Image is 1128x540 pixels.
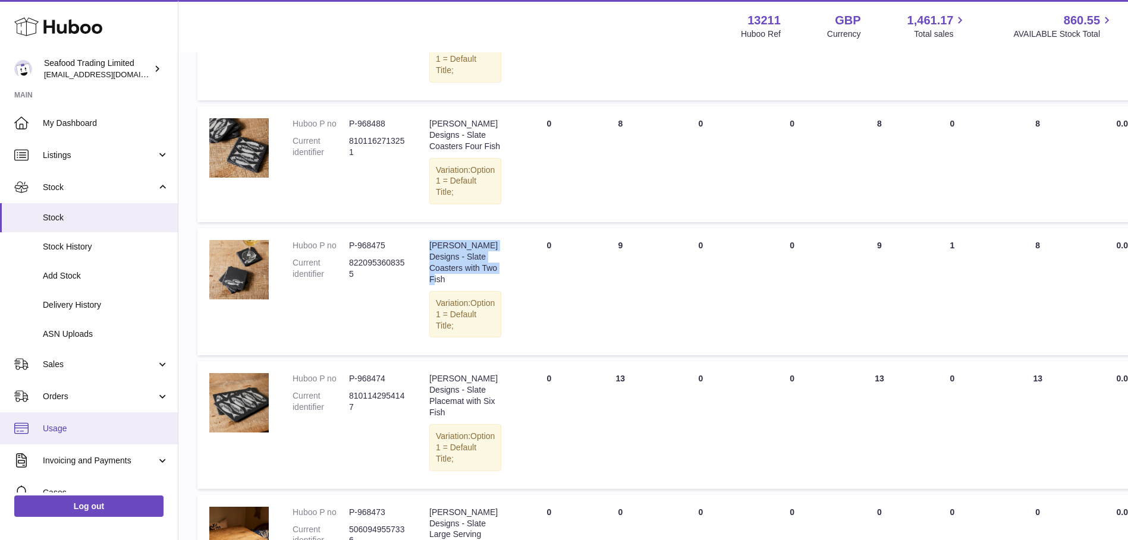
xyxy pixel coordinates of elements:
span: Option 1 = Default Title; [436,431,495,463]
td: 9 [839,228,920,355]
div: [PERSON_NAME] Designs - Slate Coasters with Two Fish [429,240,501,285]
div: [PERSON_NAME] Designs - Slate Placemat with Six Fish [429,373,501,418]
dd: 8101142954147 [349,390,406,413]
div: Variation: [429,36,501,83]
td: 1 [920,228,985,355]
a: 860.55 AVAILABLE Stock Total [1013,12,1114,40]
td: 13 [585,361,656,488]
td: 8 [839,106,920,222]
span: Stock [43,182,156,193]
img: product image [209,373,269,432]
div: Seafood Trading Limited [44,58,151,80]
td: 8 [985,228,1091,355]
span: Option 1 = Default Title; [436,298,495,330]
span: 0 [790,507,794,517]
span: Cases [43,487,169,498]
span: 0 [790,241,794,250]
dt: Current identifier [293,257,349,280]
td: 0 [513,361,585,488]
strong: GBP [835,12,860,29]
dd: P-968475 [349,240,406,251]
dd: P-968474 [349,373,406,384]
td: 0 [513,106,585,222]
img: product image [209,240,269,299]
span: Sales [43,359,156,370]
td: 0 [656,228,745,355]
dt: Huboo P no [293,240,349,251]
span: Add Stock [43,270,169,282]
span: Option 1 = Default Title; [436,165,495,197]
dd: 8220953608355 [349,257,406,280]
dt: Current identifier [293,390,349,413]
span: Total sales [914,29,967,40]
div: [PERSON_NAME] Designs - Slate Coasters Four Fish [429,118,501,152]
span: 860.55 [1064,12,1100,29]
dd: P-968473 [349,507,406,518]
span: AVAILABLE Stock Total [1013,29,1114,40]
td: 0 [656,106,745,222]
td: 13 [985,361,1091,488]
span: Listings [43,150,156,161]
span: Invoicing and Payments [43,455,156,466]
td: 0 [920,106,985,222]
td: 13 [839,361,920,488]
dd: 8101162713251 [349,135,406,158]
div: Variation: [429,158,501,205]
span: 1,461.17 [907,12,954,29]
td: 9 [585,228,656,355]
dt: Current identifier [293,135,349,158]
span: Orders [43,391,156,402]
dd: P-968488 [349,118,406,130]
span: ASN Uploads [43,329,169,340]
span: 0 [790,119,794,128]
div: Huboo Ref [741,29,781,40]
dt: Huboo P no [293,507,349,518]
img: product image [209,118,269,178]
span: 0 [790,374,794,383]
a: 1,461.17 Total sales [907,12,967,40]
span: Delivery History [43,299,169,311]
span: [EMAIL_ADDRESS][DOMAIN_NAME] [44,70,175,79]
span: Stock History [43,241,169,252]
span: Usage [43,423,169,434]
span: Option 1 = Default Title; [436,43,495,75]
span: Stock [43,212,169,223]
td: 0 [920,361,985,488]
div: Variation: [429,424,501,471]
td: 8 [585,106,656,222]
div: Variation: [429,291,501,338]
td: 0 [513,228,585,355]
td: 0 [656,361,745,488]
strong: 13211 [747,12,781,29]
img: online@rickstein.com [14,60,32,78]
dt: Huboo P no [293,118,349,130]
dt: Huboo P no [293,373,349,384]
div: Currency [827,29,861,40]
span: My Dashboard [43,118,169,129]
td: 8 [985,106,1091,222]
a: Log out [14,495,164,517]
